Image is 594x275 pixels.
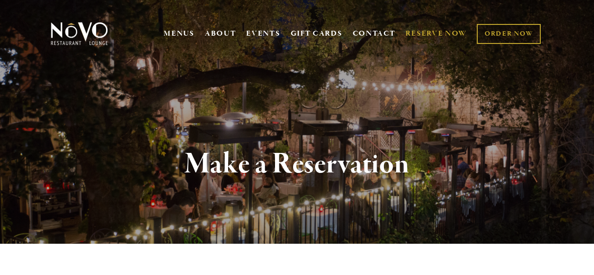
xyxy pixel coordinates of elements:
a: GIFT CARDS [291,24,342,43]
strong: Make a Reservation [185,146,410,183]
img: Novo Restaurant &amp; Lounge [49,21,110,46]
a: ORDER NOW [477,24,541,44]
a: ABOUT [205,29,236,39]
a: CONTACT [353,24,396,43]
a: EVENTS [246,29,280,39]
a: RESERVE NOW [405,24,467,43]
a: MENUS [164,29,194,39]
